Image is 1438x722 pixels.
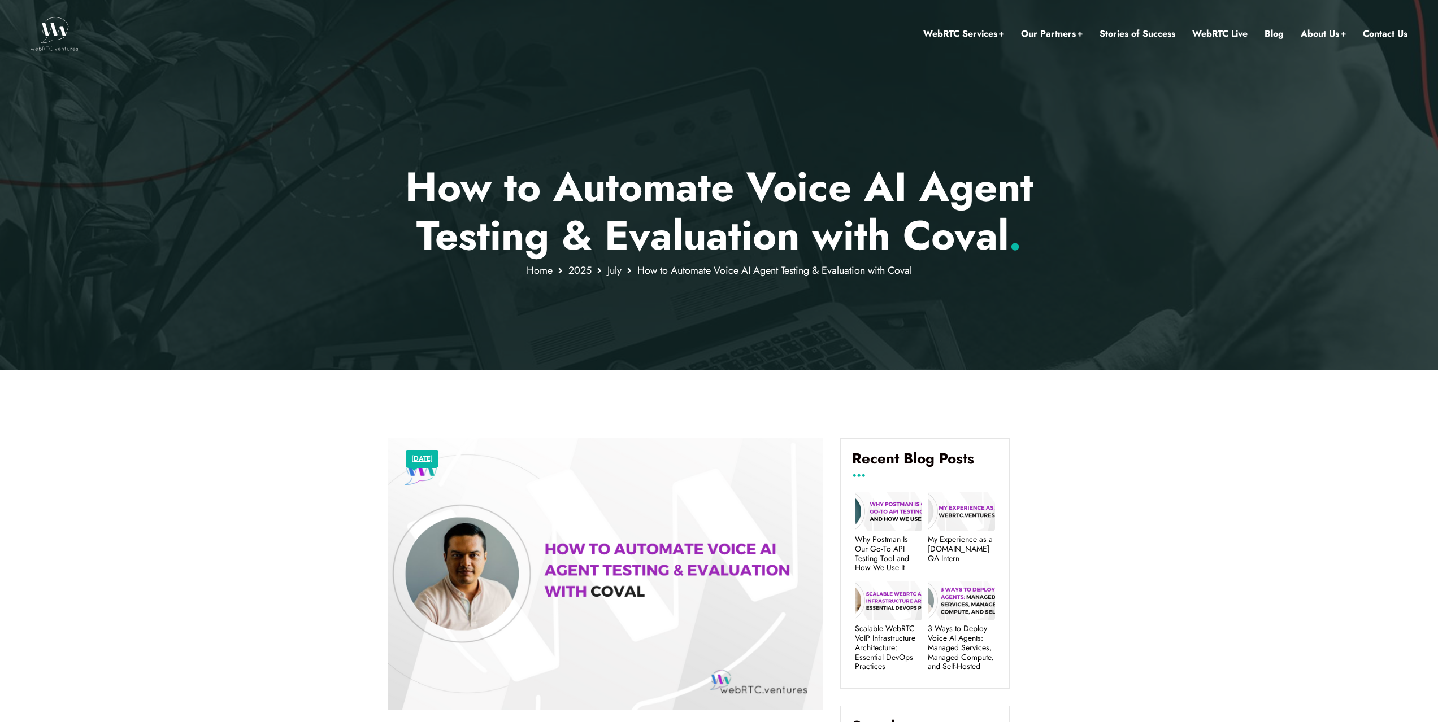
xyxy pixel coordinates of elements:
[607,263,622,278] a: July
[388,438,823,710] img: How to Automate Voice AI Agent Testing & Evaluation with Coval
[31,17,79,51] img: WebRTC.ventures
[527,263,553,278] a: Home
[1021,27,1083,41] a: Our Partners
[1363,27,1407,41] a: Contact Us
[1100,27,1175,41] a: Stories of Success
[1009,206,1022,265] span: .
[855,535,922,572] a: Why Postman Is Our Go‑To API Testing Tool and How We Use It
[1301,27,1346,41] a: About Us
[1192,27,1248,41] a: WebRTC Live
[852,450,998,476] h4: Recent Blog Posts
[923,27,1004,41] a: WebRTC Services
[928,535,995,563] a: My Experience as a [DOMAIN_NAME] QA Intern
[637,263,912,278] span: How to Automate Voice AI Agent Testing & Evaluation with Coval
[388,163,1050,260] p: How to Automate Voice AI Agent Testing & Evaluation with Coval
[1265,27,1284,41] a: Blog
[411,452,433,466] a: [DATE]
[928,624,995,671] a: 3 Ways to Deploy Voice AI Agents: Managed Services, Managed Compute, and Self-Hosted
[855,624,922,671] a: Scalable WebRTC VoIP Infrastructure Architecture: Essential DevOps Practices
[568,263,592,278] a: 2025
